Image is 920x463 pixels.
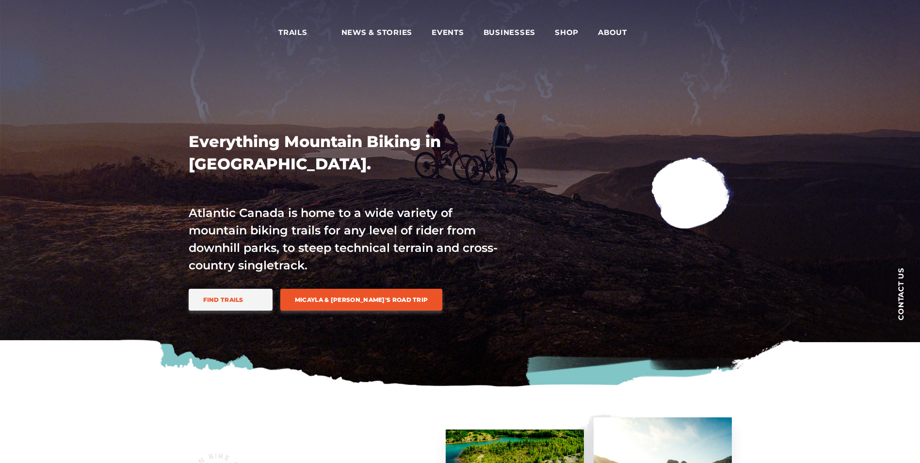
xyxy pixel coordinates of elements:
[189,289,273,311] a: Find Trails trail icon
[484,28,536,37] span: Businesses
[278,28,322,37] span: Trails
[203,296,243,303] span: Find Trails
[295,296,428,303] span: Micayla & [PERSON_NAME]'s Road Trip
[280,289,443,311] a: Micayla & [PERSON_NAME]'s Road Trip
[341,28,413,37] span: News & Stories
[897,267,904,320] span: Contact us
[432,28,464,37] span: Events
[189,131,499,175] h1: Everything Mountain Biking in [GEOGRAPHIC_DATA].
[555,28,579,37] span: Shop
[189,204,499,274] p: Atlantic Canada is home to a wide variety of mountain biking trails for any level of rider from d...
[881,252,920,335] a: Contact us
[598,28,642,37] span: About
